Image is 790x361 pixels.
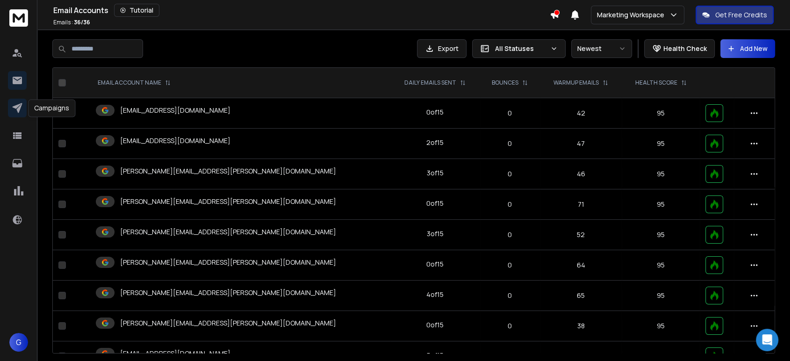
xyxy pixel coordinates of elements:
[426,199,444,208] div: 0 of 15
[427,168,444,178] div: 3 of 15
[756,329,778,351] div: Open Intercom Messenger
[540,250,622,281] td: 64
[426,108,444,117] div: 0 of 15
[553,79,599,87] p: WARMUP EMAILS
[540,281,622,311] td: 65
[120,197,336,206] p: [PERSON_NAME][EMAIL_ADDRESS][PERSON_NAME][DOMAIN_NAME]
[715,10,767,20] p: Get Free Credits
[571,39,632,58] button: Newest
[540,311,622,341] td: 38
[622,189,700,220] td: 95
[74,18,90,26] span: 36 / 36
[495,44,546,53] p: All Statuses
[427,229,444,238] div: 3 of 15
[492,79,518,87] p: BOUNCES
[120,136,230,145] p: [EMAIL_ADDRESS][DOMAIN_NAME]
[486,230,534,239] p: 0
[120,318,336,328] p: [PERSON_NAME][EMAIL_ADDRESS][PERSON_NAME][DOMAIN_NAME]
[120,349,230,358] p: [EMAIL_ADDRESS][DOMAIN_NAME]
[28,99,75,117] div: Campaigns
[426,138,444,147] div: 2 of 15
[540,98,622,129] td: 42
[426,320,444,330] div: 0 of 15
[635,79,677,87] p: HEALTH SCORE
[114,4,159,17] button: Tutorial
[622,159,700,189] td: 95
[120,227,336,237] p: [PERSON_NAME][EMAIL_ADDRESS][PERSON_NAME][DOMAIN_NAME]
[597,10,668,20] p: Marketing Workspace
[427,351,444,360] div: 5 of 15
[720,39,775,58] button: Add New
[417,39,467,58] button: Export
[622,220,700,250] td: 95
[120,258,336,267] p: [PERSON_NAME][EMAIL_ADDRESS][PERSON_NAME][DOMAIN_NAME]
[426,290,444,299] div: 4 of 15
[486,260,534,270] p: 0
[540,129,622,159] td: 47
[622,250,700,281] td: 95
[540,189,622,220] td: 71
[622,311,700,341] td: 95
[53,19,90,26] p: Emails :
[622,281,700,311] td: 95
[486,352,534,361] p: 0
[486,321,534,331] p: 0
[540,220,622,250] td: 52
[426,260,444,269] div: 0 of 15
[486,108,534,118] p: 0
[486,169,534,179] p: 0
[663,44,707,53] p: Health Check
[696,6,774,24] button: Get Free Credits
[53,4,550,17] div: Email Accounts
[486,139,534,148] p: 0
[9,333,28,352] button: G
[644,39,715,58] button: Health Check
[622,129,700,159] td: 95
[540,159,622,189] td: 46
[404,79,456,87] p: DAILY EMAILS SENT
[120,288,336,297] p: [PERSON_NAME][EMAIL_ADDRESS][PERSON_NAME][DOMAIN_NAME]
[486,200,534,209] p: 0
[98,79,171,87] div: EMAIL ACCOUNT NAME
[486,291,534,300] p: 0
[120,106,230,115] p: [EMAIL_ADDRESS][DOMAIN_NAME]
[120,166,336,176] p: [PERSON_NAME][EMAIL_ADDRESS][PERSON_NAME][DOMAIN_NAME]
[622,98,700,129] td: 95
